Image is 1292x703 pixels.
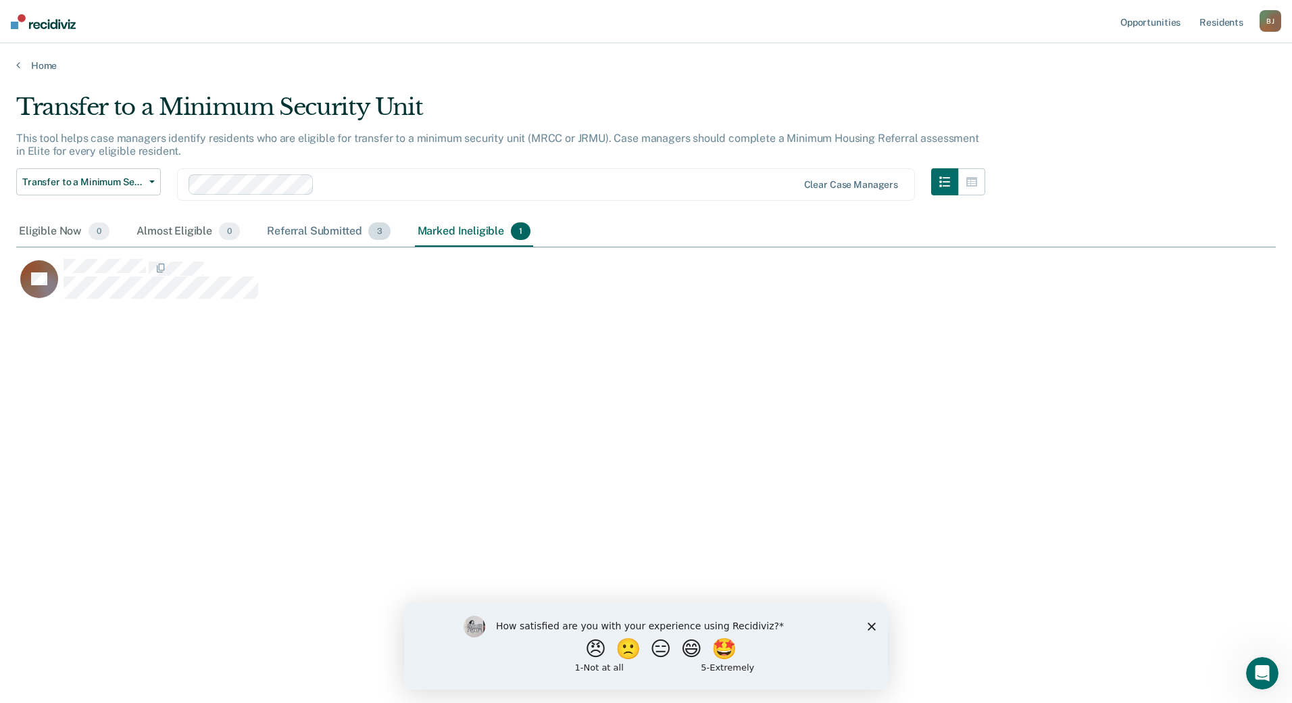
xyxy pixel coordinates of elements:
[415,217,534,247] div: Marked Ineligible1
[11,14,76,29] img: Recidiviz
[16,93,985,132] div: Transfer to a Minimum Security Unit
[219,222,240,240] span: 0
[16,258,1118,312] div: CaseloadOpportunityCell-69022
[134,217,243,247] div: Almost Eligible0
[264,217,393,247] div: Referral Submitted3
[16,168,161,195] button: Transfer to a Minimum Security Unit
[1246,657,1278,689] iframe: Intercom live chat
[1260,10,1281,32] button: BJ
[804,179,898,191] div: Clear case managers
[16,217,112,247] div: Eligible Now0
[16,132,979,157] p: This tool helps case managers identify residents who are eligible for transfer to a minimum secur...
[368,222,390,240] span: 3
[89,222,109,240] span: 0
[1260,10,1281,32] div: B J
[511,222,530,240] span: 1
[16,59,1276,72] a: Home
[404,602,888,689] iframe: Survey by Kim from Recidiviz
[22,176,144,188] span: Transfer to a Minimum Security Unit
